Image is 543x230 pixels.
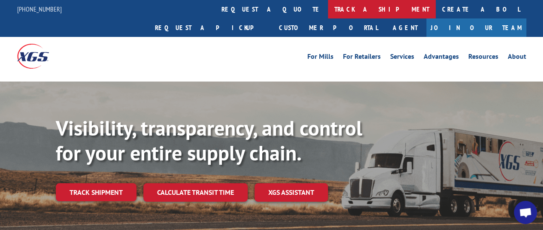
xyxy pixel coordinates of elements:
[426,18,526,37] a: Join Our Team
[143,183,248,202] a: Calculate transit time
[56,183,137,201] a: Track shipment
[273,18,384,37] a: Customer Portal
[424,53,459,63] a: Advantages
[307,53,334,63] a: For Mills
[508,53,526,63] a: About
[384,18,426,37] a: Agent
[255,183,328,202] a: XGS ASSISTANT
[17,5,62,13] a: [PHONE_NUMBER]
[468,53,498,63] a: Resources
[56,115,362,166] b: Visibility, transparency, and control for your entire supply chain.
[390,53,414,63] a: Services
[343,53,381,63] a: For Retailers
[149,18,273,37] a: Request a pickup
[514,201,537,224] a: Open chat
